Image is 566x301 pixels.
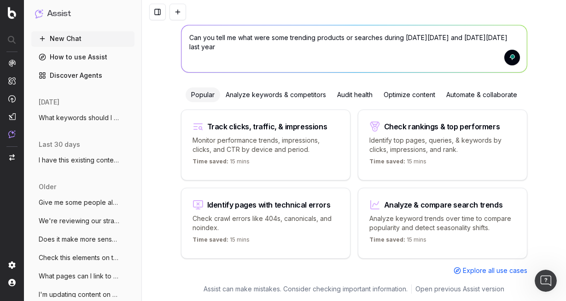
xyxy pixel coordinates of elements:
[193,214,339,232] p: Check crawl errors like 404s, canonicals, and noindex.
[220,87,332,102] div: Analyze keywords & competitors
[8,130,16,138] img: Assist
[31,214,134,228] button: We're reviewing our strategy for Buying
[39,216,120,226] span: We're reviewing our strategy for Buying
[369,158,426,169] p: 15 mins
[369,236,405,243] span: Time saved:
[31,110,134,125] button: What keywords should I target for an out
[31,31,134,46] button: New Chat
[369,236,426,247] p: 15 mins
[415,284,504,294] a: Open previous Assist version
[207,123,327,130] div: Track clicks, traffic, & impressions
[441,87,523,102] div: Automate & collaborate
[8,279,16,286] img: My account
[39,235,120,244] span: Does it make more sense for the category
[39,290,120,299] span: I'm updating content on a Kids Beds page
[39,253,120,262] span: Check this elements on this page for SEO
[332,87,378,102] div: Audit health
[39,182,56,191] span: older
[8,261,16,269] img: Setting
[181,25,527,72] textarea: To enrich screen reader interactions, please activate Accessibility in Grammarly extension settings
[193,136,339,154] p: Monitor performance trends, impressions, clicks, and CTR by device and period.
[35,9,43,18] img: Assist
[384,123,500,130] div: Check rankings & top performers
[9,154,15,161] img: Switch project
[8,59,16,67] img: Analytics
[39,113,120,122] span: What keywords should I target for an out
[8,113,16,120] img: Studio
[384,201,503,208] div: Analyze & compare search trends
[39,98,59,107] span: [DATE]
[31,68,134,83] a: Discover Agents
[193,236,250,247] p: 15 mins
[204,284,408,294] p: Assist can make mistakes. Consider checking important information.
[378,87,441,102] div: Optimize content
[8,7,16,19] img: Botify logo
[193,158,228,165] span: Time saved:
[369,158,405,165] span: Time saved:
[535,270,557,292] iframe: Intercom live chat
[207,201,331,208] div: Identify pages with technical errors
[193,236,228,243] span: Time saved:
[8,95,16,103] img: Activation
[39,140,80,149] span: last 30 days
[31,195,134,210] button: Give me some people also asked questions
[47,7,71,20] h1: Assist
[31,153,134,168] button: I have this existing content for a Samsu
[31,50,134,64] a: How to use Assist
[35,7,131,20] button: Assist
[31,250,134,265] button: Check this elements on this page for SEO
[31,232,134,247] button: Does it make more sense for the category
[8,77,16,85] img: Intelligence
[193,158,250,169] p: 15 mins
[39,198,120,207] span: Give me some people also asked questions
[39,272,120,281] span: What pages can I link to from: [URL]
[463,266,527,275] span: Explore all use cases
[454,266,527,275] a: Explore all use cases
[39,156,120,165] span: I have this existing content for a Samsu
[186,87,220,102] div: Popular
[369,136,516,154] p: Identify top pages, queries, & keywords by clicks, impressions, and rank.
[369,214,516,232] p: Analyze keyword trends over time to compare popularity and detect seasonality shifts.
[31,269,134,284] button: What pages can I link to from: [URL]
